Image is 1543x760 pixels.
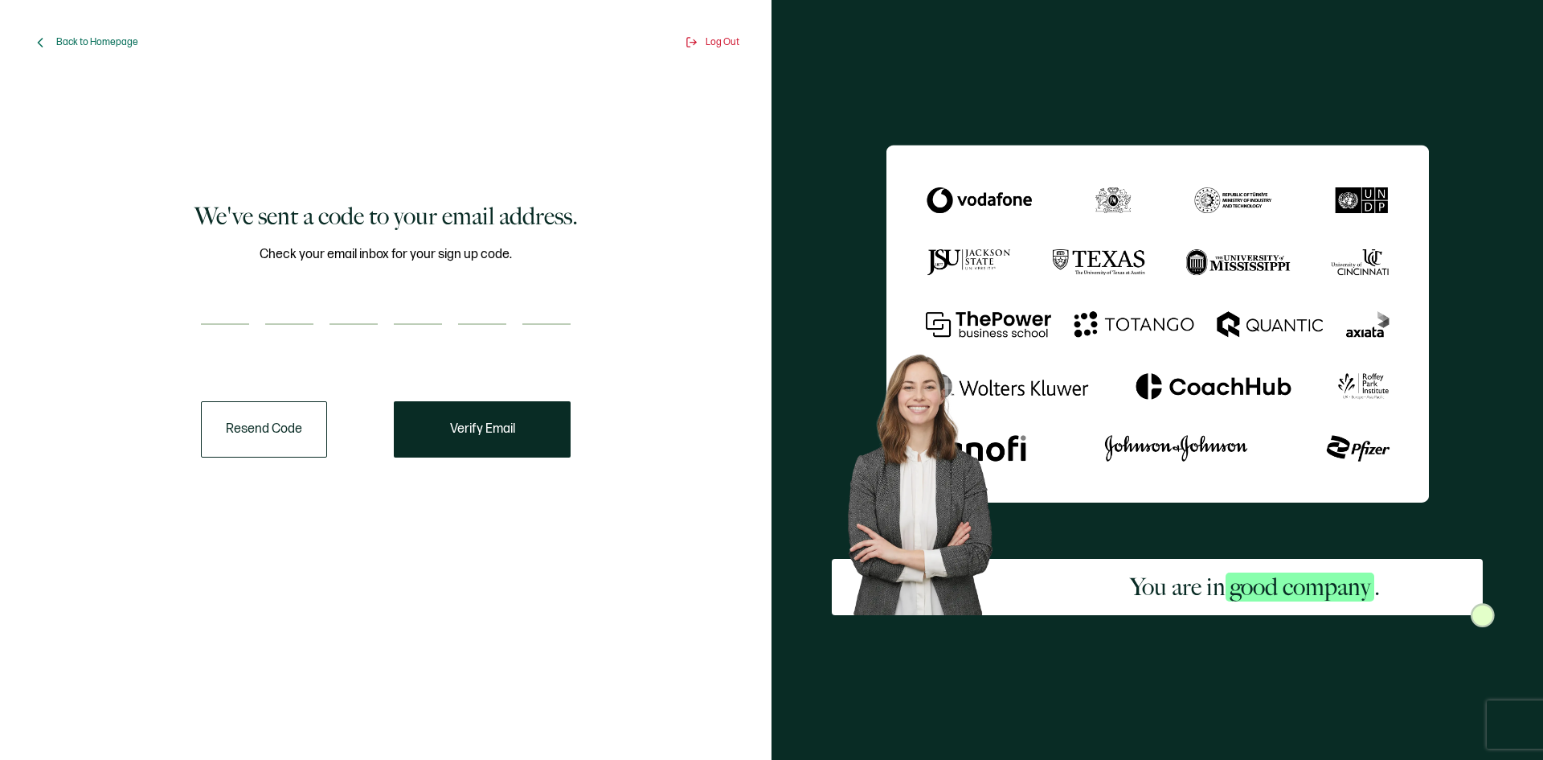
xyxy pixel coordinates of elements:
[450,423,515,436] span: Verify Email
[394,401,571,458] button: Verify Email
[706,36,739,48] span: Log Out
[260,244,512,265] span: Check your email inbox for your sign up code.
[1130,571,1380,603] h2: You are in .
[832,341,1027,615] img: Sertifier Signup - You are in <span class="strong-h">good company</span>. Hero
[1471,603,1495,627] img: Sertifier Signup
[886,145,1429,503] img: Sertifier We've sent a code to your email address.
[1226,573,1374,602] span: good company
[201,401,327,458] button: Resend Code
[194,200,578,232] h1: We've sent a code to your email address.
[56,36,138,48] span: Back to Homepage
